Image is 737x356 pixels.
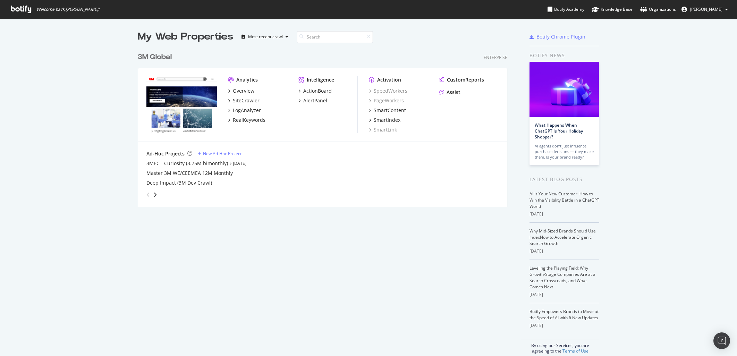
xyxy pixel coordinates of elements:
a: AI Is Your New Customer: How to Win the Visibility Battle in a ChatGPT World [530,191,599,209]
a: CustomReports [439,76,484,83]
a: Why Mid-Sized Brands Should Use IndexNow to Accelerate Organic Search Growth [530,228,596,246]
div: angle-right [153,191,158,198]
div: Analytics [236,76,258,83]
a: What Happens When ChatGPT Is Your Holiday Shopper? [535,122,583,140]
div: By using our Services, you are agreeing to the [521,339,599,354]
a: Terms of Use [562,348,588,354]
span: Welcome back, [PERSON_NAME] ! [36,7,99,12]
img: What Happens When ChatGPT Is Your Holiday Shopper? [530,62,599,117]
div: Botify news [530,52,599,59]
a: Assist [439,89,460,96]
a: SiteCrawler [228,97,260,104]
a: AlertPanel [298,97,327,104]
div: Latest Blog Posts [530,176,599,183]
div: My Web Properties [138,30,233,44]
div: Enterprise [484,54,507,60]
div: ActionBoard [303,87,332,94]
div: AI agents don’t just influence purchase decisions — they make them. Is your brand ready? [535,143,594,160]
div: LogAnalyzer [233,107,261,114]
img: www.command.com [146,76,217,133]
a: Master 3M WE/CEEMEA 12M Monthly [146,170,233,177]
input: Search [297,31,373,43]
div: AlertPanel [303,97,327,104]
div: grid [138,44,513,207]
div: CustomReports [447,76,484,83]
div: New Ad-Hoc Project [203,151,242,156]
div: SmartIndex [374,117,400,124]
div: [DATE] [530,211,599,217]
a: [DATE] [233,160,246,166]
a: Botify Chrome Plugin [530,33,585,40]
div: Botify Chrome Plugin [536,33,585,40]
div: Activation [377,76,401,83]
a: Deep Impact (3M Dev Crawl) [146,179,212,186]
div: [DATE] [530,322,599,329]
a: Leveling the Playing Field: Why Growth-Stage Companies Are at a Search Crossroads, and What Comes... [530,265,595,290]
div: SiteCrawler [233,97,260,104]
div: RealKeywords [233,117,265,124]
div: Open Intercom Messenger [713,332,730,349]
div: Assist [447,89,460,96]
a: Overview [228,87,254,94]
a: LogAnalyzer [228,107,261,114]
div: [DATE] [530,248,599,254]
div: Most recent crawl [248,35,283,39]
div: Intelligence [307,76,334,83]
div: 3M Global [138,52,172,62]
div: Overview [233,87,254,94]
a: 3M Global [138,52,175,62]
div: Botify Academy [548,6,584,13]
a: SmartContent [369,107,406,114]
a: ActionBoard [298,87,332,94]
a: New Ad-Hoc Project [198,151,242,156]
span: Alexander Parrales [690,6,722,12]
a: Botify Empowers Brands to Move at the Speed of AI with 6 New Updates [530,308,599,321]
a: PageWorkers [369,97,404,104]
div: Organizations [640,6,676,13]
div: SmartContent [374,107,406,114]
div: angle-left [144,189,153,200]
a: SpeedWorkers [369,87,407,94]
button: [PERSON_NAME] [676,4,734,15]
div: Knowledge Base [592,6,633,13]
a: SmartIndex [369,117,400,124]
a: SmartLink [369,126,397,133]
div: [DATE] [530,291,599,298]
div: Ad-Hoc Projects [146,150,185,157]
a: RealKeywords [228,117,265,124]
button: Most recent crawl [239,31,291,42]
a: 3MEC - Curiosity (3.75M bimonthly) [146,160,228,167]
